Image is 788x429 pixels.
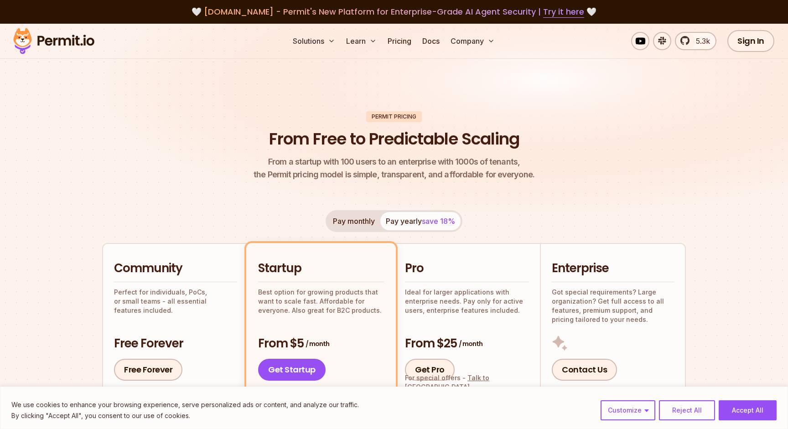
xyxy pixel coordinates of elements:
[114,336,237,352] h3: Free Forever
[258,260,384,277] h2: Startup
[342,32,380,50] button: Learn
[552,260,674,277] h2: Enterprise
[258,359,326,381] a: Get Startup
[258,288,384,315] p: Best option for growing products that want to scale fast. Affordable for everyone. Also great for...
[405,260,529,277] h2: Pro
[727,30,774,52] a: Sign In
[114,260,237,277] h2: Community
[659,400,715,420] button: Reject All
[405,288,529,315] p: Ideal for larger applications with enterprise needs. Pay only for active users, enterprise featur...
[459,339,482,348] span: / month
[405,359,455,381] a: Get Pro
[719,400,777,420] button: Accept All
[11,399,359,410] p: We use cookies to enhance your browsing experience, serve personalized ads or content, and analyz...
[22,5,766,18] div: 🤍 🤍
[405,336,529,352] h3: From $25
[384,32,415,50] a: Pricing
[552,288,674,324] p: Got special requirements? Large organization? Get full access to all features, premium support, a...
[601,400,655,420] button: Customize
[306,339,329,348] span: / month
[690,36,710,47] span: 5.3k
[405,373,529,392] div: For special offers -
[419,32,443,50] a: Docs
[204,6,584,17] span: [DOMAIN_NAME] - Permit's New Platform for Enterprise-Grade AI Agent Security |
[254,155,534,168] span: From a startup with 100 users to an enterprise with 1000s of tenants,
[11,410,359,421] p: By clicking "Accept All", you consent to our use of cookies.
[447,32,498,50] button: Company
[254,155,534,181] p: the Permit pricing model is simple, transparent, and affordable for everyone.
[366,111,422,122] div: Permit Pricing
[269,128,519,150] h1: From Free to Predictable Scaling
[327,212,380,230] button: Pay monthly
[9,26,98,57] img: Permit logo
[552,359,617,381] a: Contact Us
[114,359,182,381] a: Free Forever
[543,6,584,18] a: Try it here
[258,336,384,352] h3: From $5
[114,288,237,315] p: Perfect for individuals, PoCs, or small teams - all essential features included.
[289,32,339,50] button: Solutions
[675,32,716,50] a: 5.3k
